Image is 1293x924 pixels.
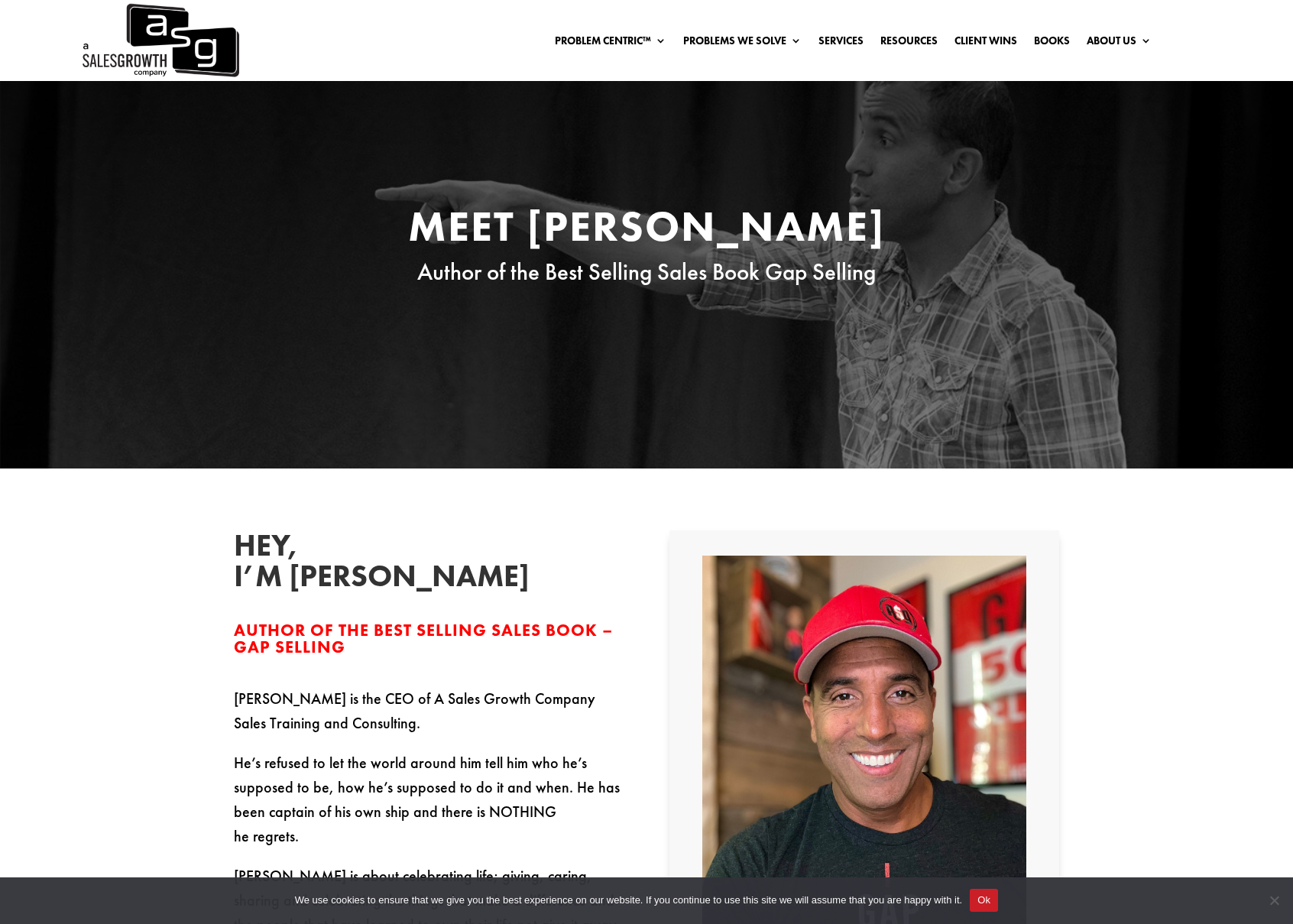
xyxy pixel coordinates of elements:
a: Client Wins [954,35,1017,52]
span: We use cookies to ensure that we give you the best experience on our website. If you continue to ... [295,893,962,908]
p: He’s refused to let the world around him tell him who he’s supposed to be, how he’s supposed to d... [234,751,624,864]
a: Books [1034,35,1070,52]
button: Ok [970,889,998,912]
a: Services [818,35,864,52]
a: Problem Centric™ [555,35,666,52]
span: Author of the Best Selling Sales Book Gap Selling [417,257,876,287]
h1: Meet [PERSON_NAME] [356,205,937,255]
a: About Us [1087,35,1152,52]
a: Problems We Solve [683,35,802,52]
a: Resources [880,35,938,52]
h2: Hey, I’m [PERSON_NAME] [234,530,463,599]
span: No [1266,893,1282,908]
p: [PERSON_NAME] is the CEO of A Sales Growth Company Sales Training and Consulting. [234,686,624,751]
span: Author of the Best Selling Sales Book – Gap Selling [234,619,613,658]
